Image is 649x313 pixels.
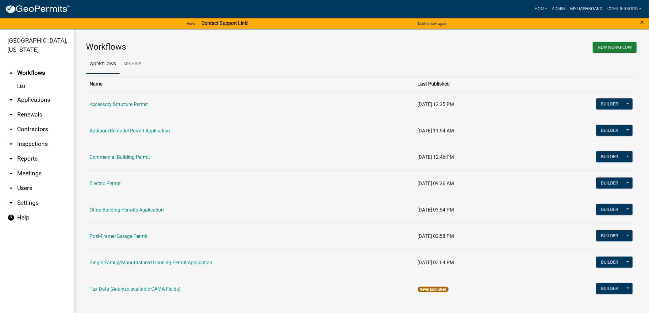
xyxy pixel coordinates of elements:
a: Admin [549,3,568,15]
i: arrow_drop_down [7,185,15,192]
button: Builder [596,125,623,136]
i: arrow_drop_down [7,170,15,177]
th: Last Published [414,76,525,91]
span: Never published [418,287,449,292]
a: My Dashboard [568,3,605,15]
span: [DATE] 12:25 PM [418,101,454,107]
span: [DATE] 09:26 AM [418,181,454,186]
span: [DATE] 03:54 PM [418,207,454,213]
button: Builder [596,283,623,294]
h3: Workflows [86,42,357,52]
span: [DATE] 02:58 PM [418,233,454,239]
i: arrow_drop_down [7,126,15,133]
span: × [640,18,644,26]
span: [DATE] 12:46 PM [418,154,454,160]
a: Other Building Permits Application [90,207,164,213]
a: Tax Data (Analyze available CAMA Fields) [90,286,181,292]
a: cvanderborg [605,3,644,15]
button: Builder [596,151,623,162]
i: arrow_drop_down [7,111,15,118]
span: [DATE] 11:54 AM [418,128,454,134]
a: Addition/Remodel Permit Application [90,128,170,134]
a: Accessory Structure Permit [90,101,148,107]
button: Builder [596,204,623,215]
span: [DATE] 03:04 PM [418,260,454,265]
button: Don't show again [416,18,450,29]
button: Builder [596,177,623,189]
i: arrow_drop_down [7,140,15,148]
i: arrow_drop_up [7,69,15,77]
i: arrow_drop_down [7,199,15,207]
i: arrow_drop_down [7,96,15,104]
button: Builder [596,98,623,109]
button: Builder [596,230,623,241]
a: Home [532,3,549,15]
a: Single Family/Manufactured Housing Permit Application [90,260,212,265]
a: Post-Frame/Garage Permit [90,233,148,239]
a: Archive [120,55,145,74]
a: Commercial Building Permit [90,154,150,160]
a: Electric Permit [90,181,121,186]
i: help [7,214,15,221]
strong: Contact Support Link! [202,20,248,26]
a: View [184,18,198,29]
button: Builder [596,257,623,268]
button: Close [640,18,644,26]
th: Name [86,76,414,91]
i: arrow_drop_down [7,155,15,162]
a: Workflows [86,55,120,74]
button: New Workflow [593,42,637,53]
